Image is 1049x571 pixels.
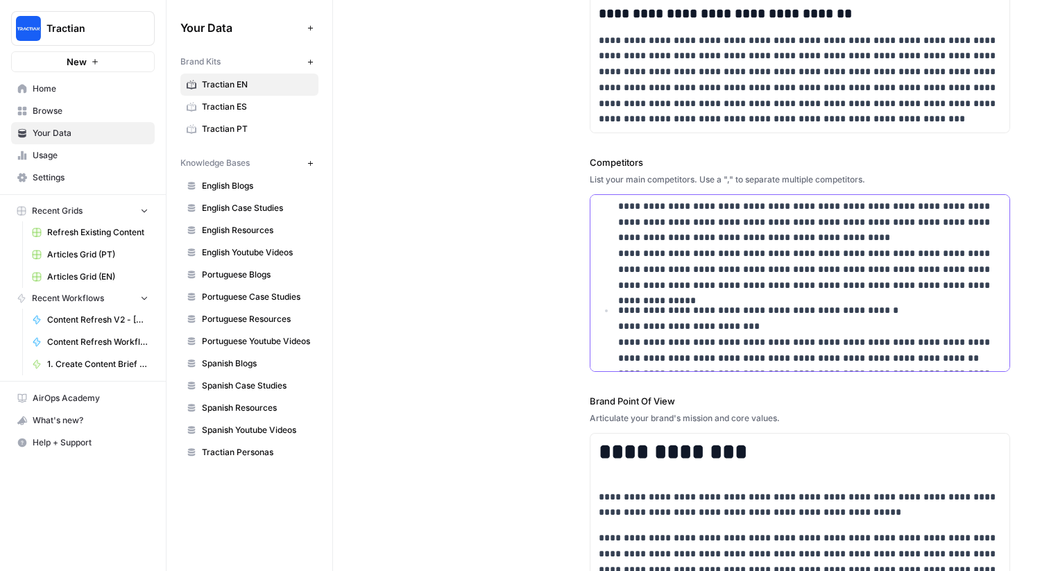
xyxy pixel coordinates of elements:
[202,402,312,414] span: Spanish Resources
[26,244,155,266] a: Articles Grid (PT)
[180,419,318,441] a: Spanish Youtube Videos
[202,78,312,91] span: Tractian EN
[26,331,155,353] a: Content Refresh Workflow - [PERSON_NAME]
[11,432,155,454] button: Help + Support
[11,288,155,309] button: Recent Workflows
[11,100,155,122] a: Browse
[180,175,318,197] a: English Blogs
[202,123,312,135] span: Tractian PT
[202,380,312,392] span: Spanish Case Studies
[47,336,148,348] span: Content Refresh Workflow - [PERSON_NAME]
[180,397,318,419] a: Spanish Resources
[11,409,155,432] button: What's new?
[12,410,154,431] div: What's new?
[11,78,155,100] a: Home
[180,308,318,330] a: Portuguese Resources
[180,19,302,36] span: Your Data
[180,330,318,352] a: Portuguese Youtube Videos
[47,271,148,283] span: Articles Grid (EN)
[180,219,318,241] a: English Resources
[32,292,104,305] span: Recent Workflows
[180,441,318,463] a: Tractian Personas
[26,309,155,331] a: Content Refresh V2 - [PERSON_NAME]
[26,353,155,375] a: 1. Create Content Brief from Keyword
[33,149,148,162] span: Usage
[180,157,250,169] span: Knowledge Bases
[180,118,318,140] a: Tractian PT
[33,436,148,449] span: Help + Support
[33,83,148,95] span: Home
[202,224,312,237] span: English Resources
[47,248,148,261] span: Articles Grid (PT)
[47,358,148,370] span: 1. Create Content Brief from Keyword
[180,375,318,397] a: Spanish Case Studies
[180,96,318,118] a: Tractian ES
[46,22,130,35] span: Tractian
[590,155,1010,169] label: Competitors
[590,412,1010,425] div: Articulate your brand's mission and core values.
[180,74,318,96] a: Tractian EN
[11,201,155,221] button: Recent Grids
[33,171,148,184] span: Settings
[16,16,41,41] img: Tractian Logo
[11,387,155,409] a: AirOps Academy
[590,173,1010,186] div: List your main competitors. Use a "," to separate multiple competitors.
[202,291,312,303] span: Portuguese Case Studies
[11,51,155,72] button: New
[11,167,155,189] a: Settings
[11,11,155,46] button: Workspace: Tractian
[202,269,312,281] span: Portuguese Blogs
[180,286,318,308] a: Portuguese Case Studies
[33,105,148,117] span: Browse
[26,266,155,288] a: Articles Grid (EN)
[202,424,312,436] span: Spanish Youtube Videos
[180,241,318,264] a: English Youtube Videos
[33,127,148,139] span: Your Data
[26,221,155,244] a: Refresh Existing Content
[180,197,318,219] a: English Case Studies
[202,246,312,259] span: English Youtube Videos
[11,144,155,167] a: Usage
[202,202,312,214] span: English Case Studies
[47,314,148,326] span: Content Refresh V2 - [PERSON_NAME]
[33,392,148,404] span: AirOps Academy
[11,122,155,144] a: Your Data
[67,55,87,69] span: New
[202,101,312,113] span: Tractian ES
[202,357,312,370] span: Spanish Blogs
[180,352,318,375] a: Spanish Blogs
[180,264,318,286] a: Portuguese Blogs
[202,446,312,459] span: Tractian Personas
[202,313,312,325] span: Portuguese Resources
[202,335,312,348] span: Portuguese Youtube Videos
[590,394,1010,408] label: Brand Point Of View
[180,56,221,68] span: Brand Kits
[202,180,312,192] span: English Blogs
[32,205,83,217] span: Recent Grids
[47,226,148,239] span: Refresh Existing Content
